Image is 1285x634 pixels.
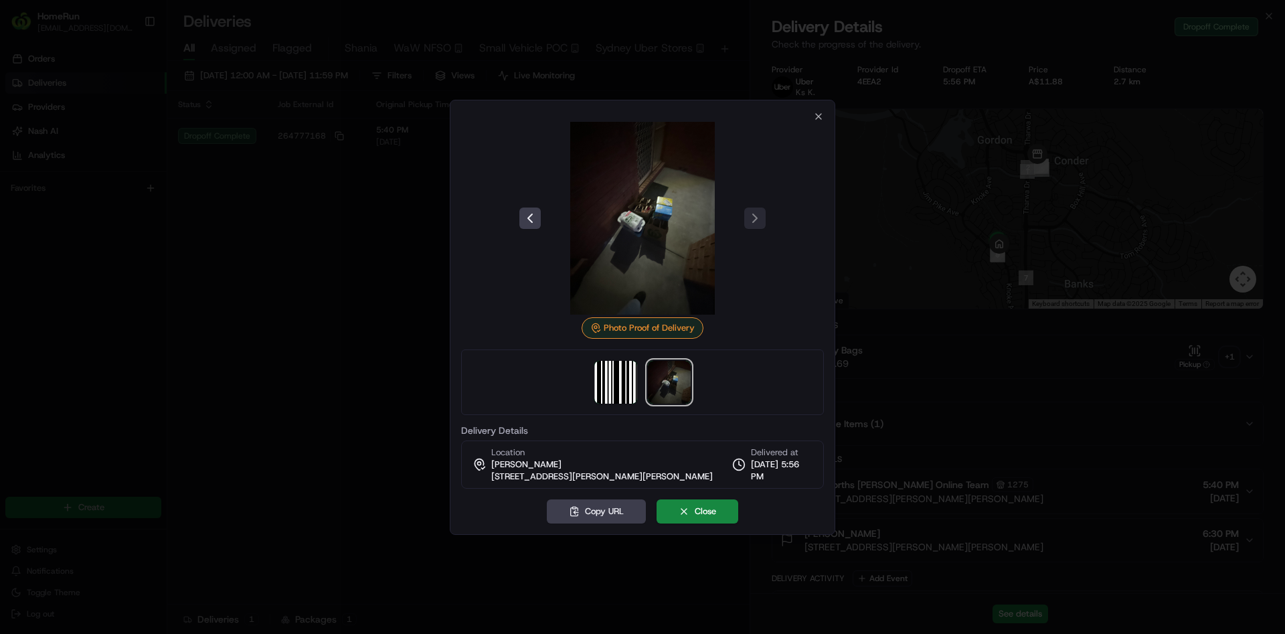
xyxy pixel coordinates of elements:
label: Delivery Details [461,426,824,435]
span: [PERSON_NAME] [491,459,562,471]
img: barcode_scan_on_pickup image [594,361,637,404]
span: Delivered at [751,447,812,459]
img: photo_proof_of_delivery image [648,361,691,404]
span: [DATE] 5:56 PM [751,459,812,483]
button: Copy URL [547,499,646,524]
button: Close [657,499,738,524]
span: [STREET_ADDRESS][PERSON_NAME][PERSON_NAME] [491,471,713,483]
img: photo_proof_of_delivery image [546,122,739,315]
span: Location [491,447,525,459]
div: Photo Proof of Delivery [582,317,703,339]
